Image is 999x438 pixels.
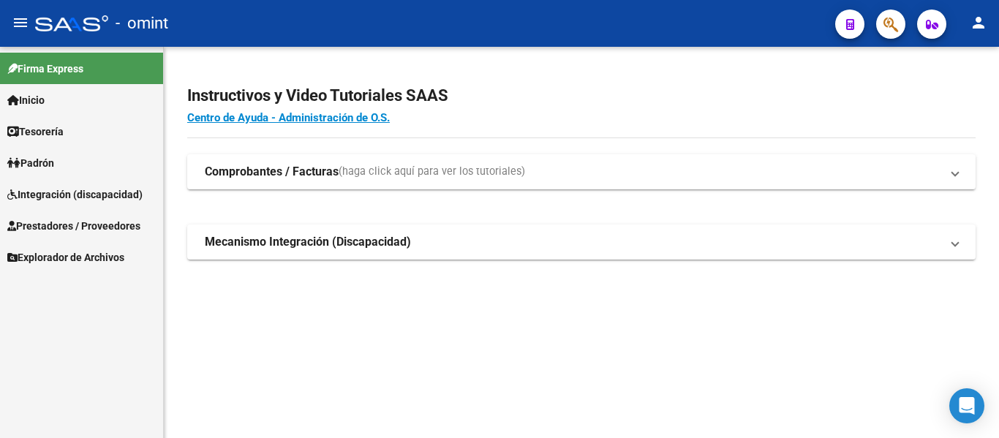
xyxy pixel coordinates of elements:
[7,186,143,203] span: Integración (discapacidad)
[187,82,976,110] h2: Instructivos y Video Tutoriales SAAS
[339,164,525,180] span: (haga click aquí para ver los tutoriales)
[7,249,124,265] span: Explorador de Archivos
[7,155,54,171] span: Padrón
[116,7,168,39] span: - omint
[7,92,45,108] span: Inicio
[7,124,64,140] span: Tesorería
[949,388,984,423] div: Open Intercom Messenger
[187,224,976,260] mat-expansion-panel-header: Mecanismo Integración (Discapacidad)
[7,61,83,77] span: Firma Express
[970,14,987,31] mat-icon: person
[12,14,29,31] mat-icon: menu
[187,154,976,189] mat-expansion-panel-header: Comprobantes / Facturas(haga click aquí para ver los tutoriales)
[187,111,390,124] a: Centro de Ayuda - Administración de O.S.
[205,164,339,180] strong: Comprobantes / Facturas
[205,234,411,250] strong: Mecanismo Integración (Discapacidad)
[7,218,140,234] span: Prestadores / Proveedores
